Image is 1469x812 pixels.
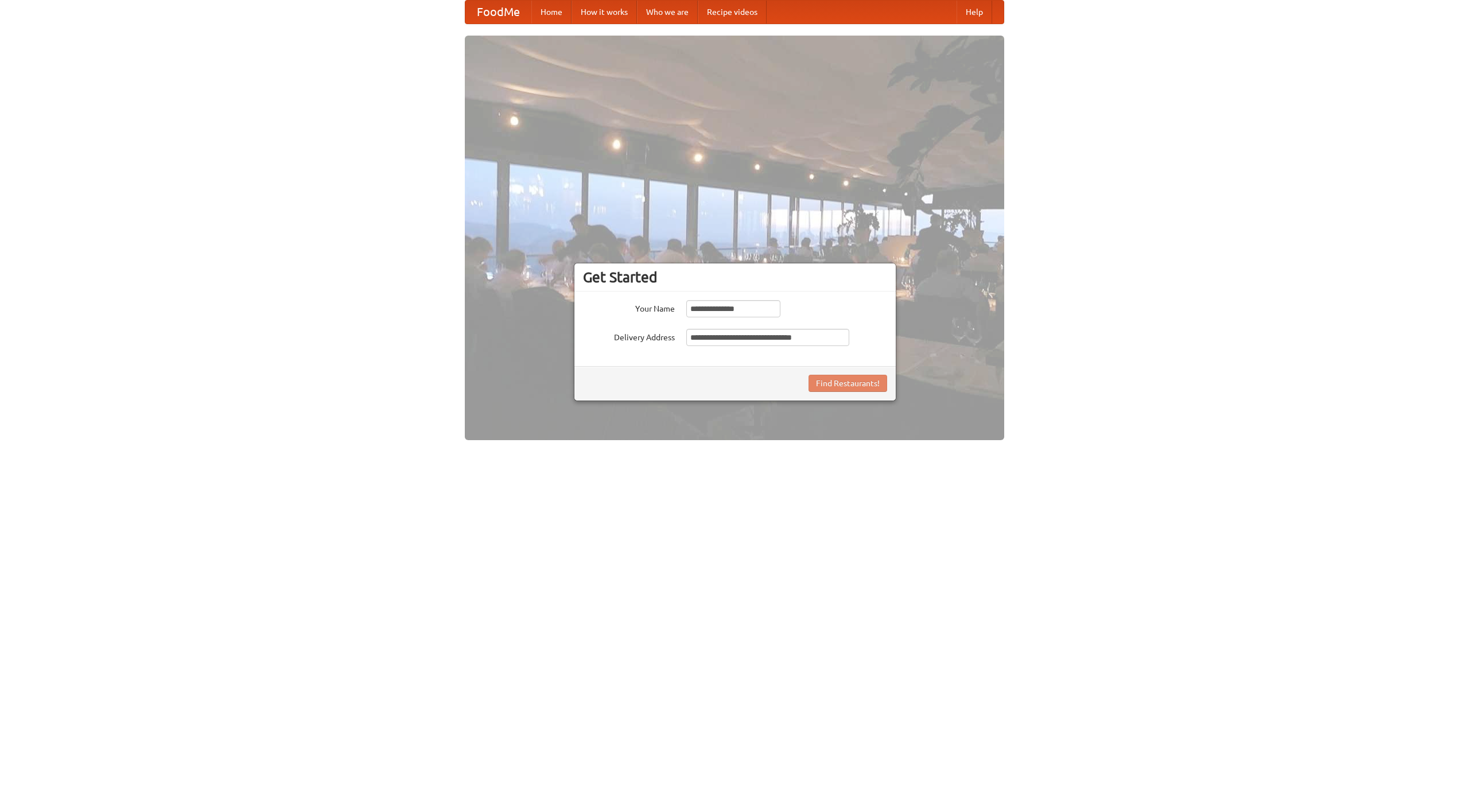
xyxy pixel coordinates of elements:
a: Help [957,1,992,24]
a: How it works [572,1,637,24]
a: Who we are [637,1,698,24]
label: Delivery Address [583,329,675,343]
label: Your Name [583,300,675,314]
button: Find Restaurants! [809,375,887,392]
h3: Get Started [583,269,887,286]
a: Home [531,1,572,24]
a: Recipe videos [698,1,767,24]
a: FoodMe [465,1,531,24]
